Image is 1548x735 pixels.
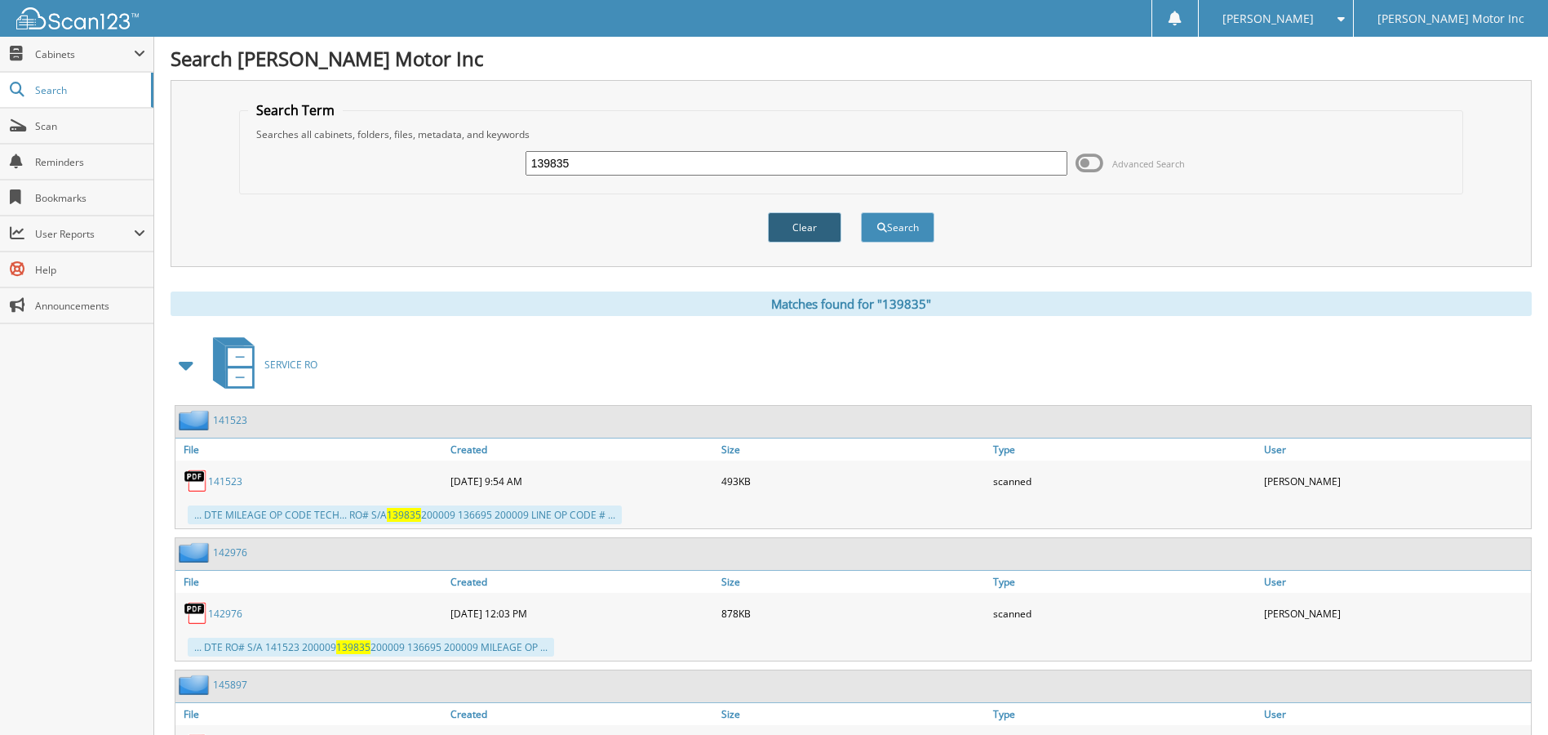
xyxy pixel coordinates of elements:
[1377,14,1524,24] span: [PERSON_NAME] Motor Inc
[1260,465,1531,497] div: [PERSON_NAME]
[989,465,1260,497] div: scanned
[1260,439,1531,461] a: User
[175,571,446,593] a: File
[446,703,717,725] a: Created
[717,597,988,630] div: 878KB
[184,469,208,493] img: PDF.png
[989,597,1260,630] div: scanned
[35,227,134,241] span: User Reports
[989,703,1260,725] a: Type
[1260,703,1531,725] a: User
[446,465,717,497] div: [DATE] 9:54 AM
[213,678,247,692] a: 145897
[989,571,1260,593] a: Type
[35,263,145,277] span: Help
[179,542,213,563] img: folder2.png
[213,413,247,427] a: 141523
[179,675,213,695] img: folder2.png
[1260,597,1531,630] div: [PERSON_NAME]
[35,119,145,133] span: Scan
[188,506,622,524] div: ... DTE MILEAGE OP CODE TECH... RO# S/A 200009 136695 200009 LINE OP CODE # ...
[188,638,554,657] div: ... DTE RO# S/A 141523 200009 200009 136695 200009 MILEAGE OP ...
[446,571,717,593] a: Created
[35,191,145,205] span: Bookmarks
[16,7,139,29] img: scan123-logo-white.svg
[717,571,988,593] a: Size
[213,546,247,559] a: 142976
[861,212,934,243] button: Search
[446,597,717,630] div: [DATE] 12:03 PM
[768,212,841,243] button: Clear
[171,292,1532,316] div: Matches found for "139835"
[1260,571,1531,593] a: User
[446,439,717,461] a: Created
[248,127,1453,141] div: Searches all cabinets, folders, files, metadata, and keywords
[208,607,242,621] a: 142976
[179,410,213,430] img: folder2.png
[35,83,143,97] span: Search
[35,155,145,169] span: Reminders
[175,703,446,725] a: File
[35,47,134,61] span: Cabinets
[336,640,370,654] span: 139835
[717,703,988,725] a: Size
[208,474,242,488] a: 141523
[264,358,317,372] span: SERVICE RO
[171,45,1532,72] h1: Search [PERSON_NAME] Motor Inc
[989,439,1260,461] a: Type
[387,508,421,522] span: 139835
[175,439,446,461] a: File
[717,465,988,497] div: 493KB
[35,299,145,313] span: Announcements
[717,439,988,461] a: Size
[1112,158,1185,170] span: Advanced Search
[203,332,317,397] a: SERVICE RO
[1222,14,1314,24] span: [PERSON_NAME]
[184,601,208,626] img: PDF.png
[248,101,343,119] legend: Search Term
